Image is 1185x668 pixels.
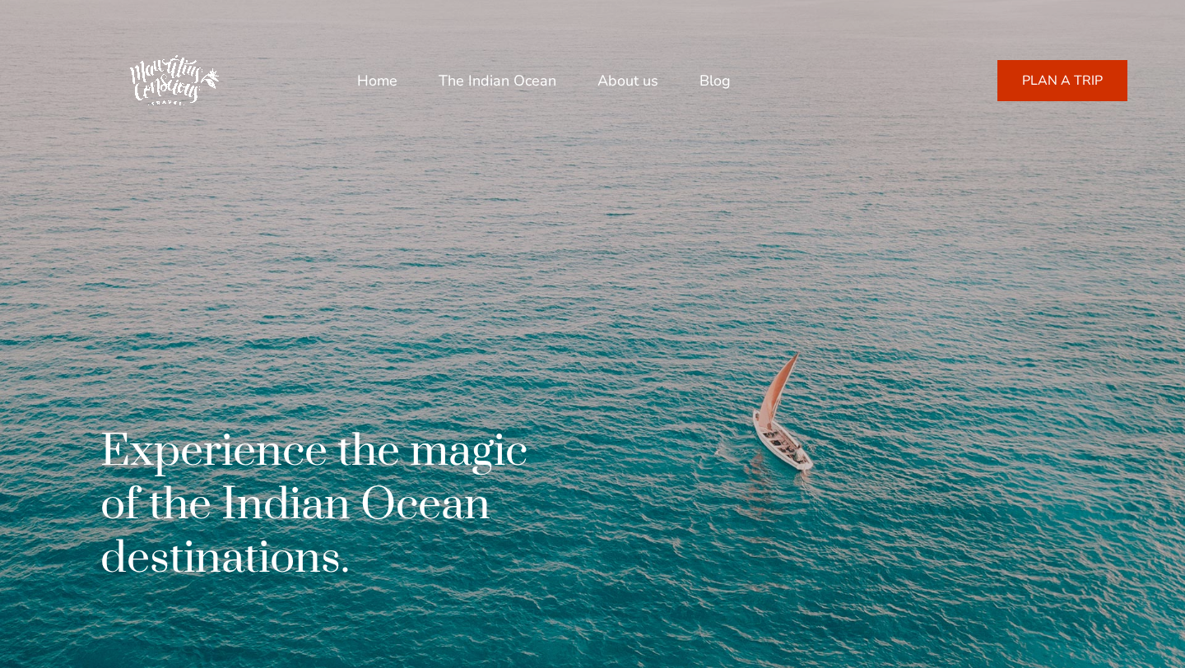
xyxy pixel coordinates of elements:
[357,61,397,100] a: Home
[597,61,658,100] a: About us
[100,425,550,586] h1: Experience the magic of the Indian Ocean destinations.
[439,61,556,100] a: The Indian Ocean
[997,60,1127,101] a: PLAN A TRIP
[699,61,731,100] a: Blog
